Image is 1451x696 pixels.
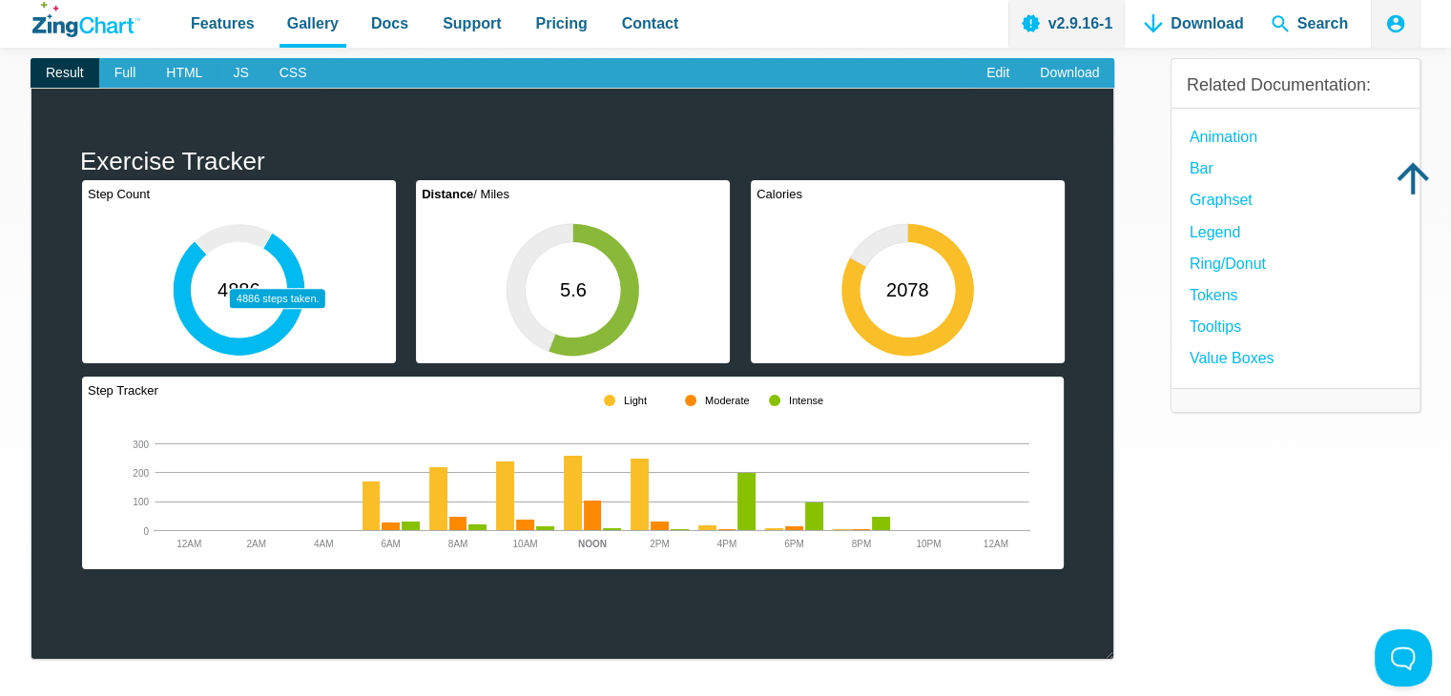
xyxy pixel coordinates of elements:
[151,58,218,89] span: HTML
[1190,345,1275,371] a: Value Boxes
[1190,251,1266,276] a: Ring/Donut
[1190,124,1257,150] a: Animation
[1190,155,1213,181] a: Bar
[622,10,679,36] span: Contact
[287,10,339,36] span: Gallery
[1375,629,1432,686] iframe: Toggle Customer Support
[1187,74,1404,96] h3: Related Documentation:
[443,10,501,36] span: Support
[1190,314,1241,339] a: Tooltips
[31,58,99,89] span: Result
[99,58,152,89] span: Full
[264,58,322,89] span: CSS
[32,2,140,37] a: ZingChart Logo. Click to return to the homepage
[535,10,587,36] span: Pricing
[1190,282,1238,308] a: Tokens
[1190,187,1253,213] a: Graphset
[371,10,408,36] span: Docs
[218,58,263,89] span: JS
[971,58,1025,89] a: Edit
[191,10,255,36] span: Features
[1190,219,1240,245] a: Legend
[1025,58,1114,89] a: Download
[31,88,1114,659] div: ​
